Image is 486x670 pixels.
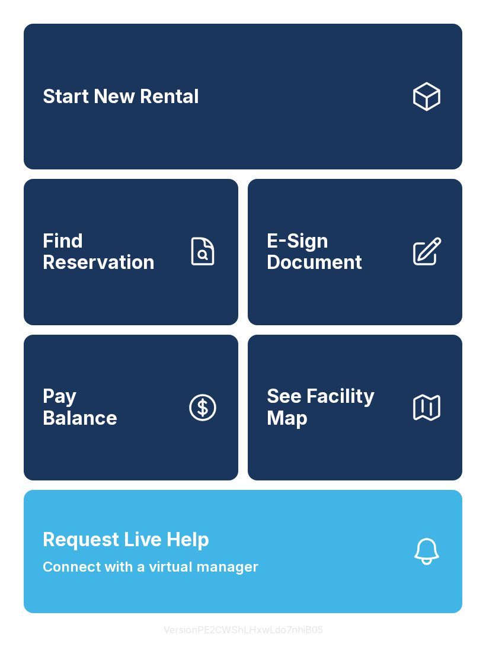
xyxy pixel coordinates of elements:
span: Start New Rental [43,86,199,108]
a: E-Sign Document [248,179,462,325]
button: Request Live HelpConnect with a virtual manager [24,490,462,613]
span: Connect with a virtual manager [43,556,258,578]
a: Find Reservation [24,179,238,325]
span: Pay Balance [43,386,117,429]
span: See Facility Map [267,386,401,429]
button: VersionPE2CWShLHxwLdo7nhiB05 [154,613,332,646]
a: Start New Rental [24,24,462,169]
span: Find Reservation [43,230,177,274]
span: E-Sign Document [267,230,401,274]
a: PayBalance [24,335,238,480]
button: See Facility Map [248,335,462,480]
span: Request Live Help [43,525,209,554]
